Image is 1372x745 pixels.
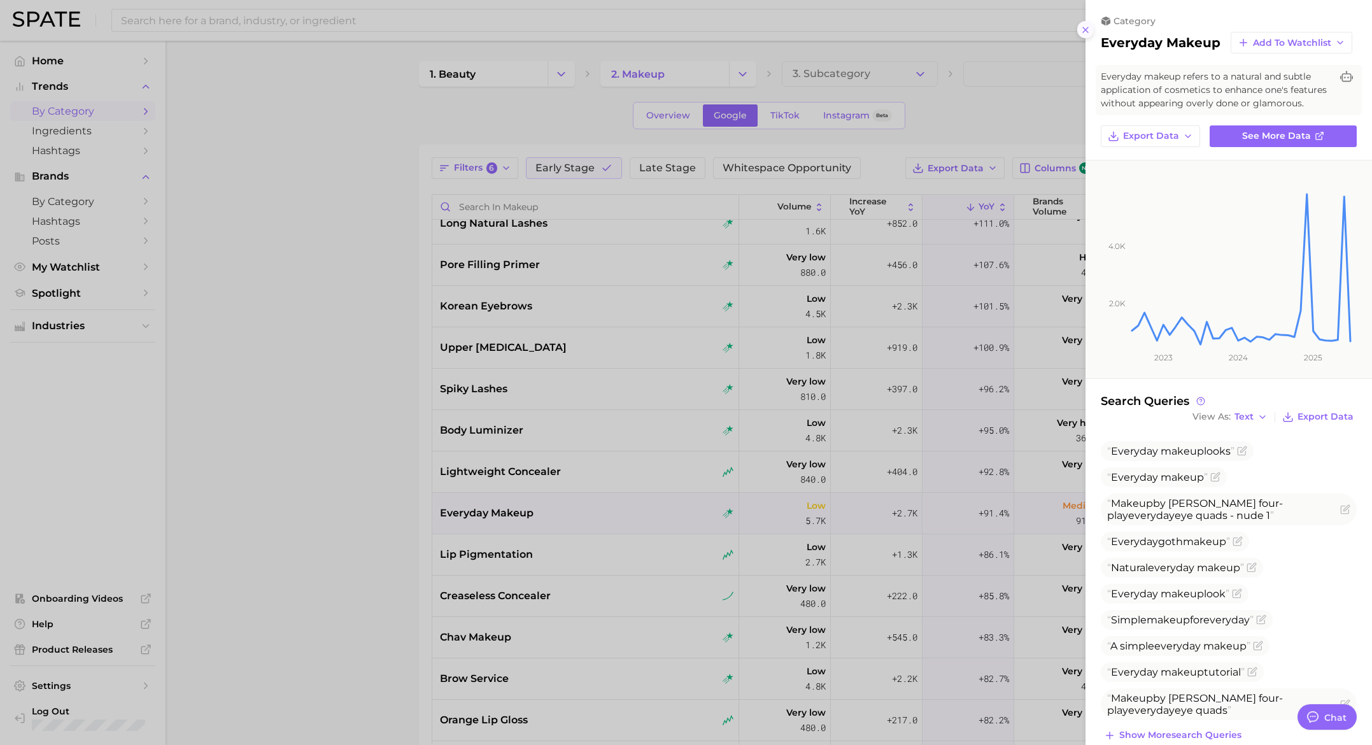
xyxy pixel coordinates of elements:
[1107,640,1250,652] span: A simple
[1108,241,1126,251] tspan: 4.0k
[1101,35,1220,50] h2: everyday makeup
[1210,472,1220,482] button: Flag as miscategorized or irrelevant
[1119,730,1241,741] span: Show more search queries
[1183,536,1226,548] span: makeup
[1107,614,1254,626] span: Simple for
[1101,727,1245,744] button: Show moresearch queries
[1101,125,1200,147] button: Export Data
[1107,588,1229,600] span: look
[1123,131,1179,141] span: Export Data
[1232,588,1242,599] button: Flag as miscategorized or irrelevant
[1107,445,1234,457] span: looks
[1242,131,1311,141] span: See more data
[1304,353,1322,362] tspan: 2025
[1101,70,1331,110] span: Everyday makeup refers to a natural and subtle application of cosmetics to enhance one's features...
[1109,299,1126,308] tspan: 2.0k
[1253,38,1331,48] span: Add to Watchlist
[1234,413,1254,420] span: Text
[1298,411,1354,422] span: Export Data
[1279,408,1357,426] button: Export Data
[1229,353,1248,362] tspan: 2024
[1128,704,1175,716] span: everyday
[1161,666,1204,678] span: makeup
[1101,394,1207,408] span: Search Queries
[1189,409,1271,425] button: View AsText
[1192,413,1231,420] span: View As
[1111,536,1158,548] span: Everyday
[1107,666,1245,678] span: tutorial
[1203,614,1250,626] span: everyday
[1247,562,1257,572] button: Flag as miscategorized or irrelevant
[1111,666,1158,678] span: Everyday
[1203,640,1247,652] span: makeup
[1128,509,1175,521] span: everyday
[1161,588,1204,600] span: makeup
[1256,614,1266,625] button: Flag as miscategorized or irrelevant
[1147,614,1190,626] span: makeup
[1111,692,1153,704] span: Makeup
[1253,641,1263,651] button: Flag as miscategorized or irrelevant
[1340,699,1350,709] button: Flag as miscategorized or irrelevant
[1111,588,1158,600] span: Everyday
[1111,471,1158,483] span: Everyday
[1148,562,1194,574] span: everyday
[1154,353,1173,362] tspan: 2023
[1247,667,1257,677] button: Flag as miscategorized or irrelevant
[1111,445,1158,457] span: Everyday
[1231,32,1352,53] button: Add to Watchlist
[1210,125,1357,147] a: See more data
[1111,497,1153,509] span: Makeup
[1107,692,1283,716] span: by [PERSON_NAME] four-play eye quads
[1197,562,1240,574] span: makeup
[1114,15,1156,27] span: category
[1340,504,1350,514] button: Flag as miscategorized or irrelevant
[1237,446,1247,456] button: Flag as miscategorized or irrelevant
[1107,536,1230,548] span: goth
[1107,562,1244,574] span: Natural
[1154,640,1201,652] span: everyday
[1233,536,1243,546] button: Flag as miscategorized or irrelevant
[1107,497,1283,521] span: by [PERSON_NAME] four-play eye quads - nude 1
[1161,445,1204,457] span: makeup
[1161,471,1204,483] span: makeup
